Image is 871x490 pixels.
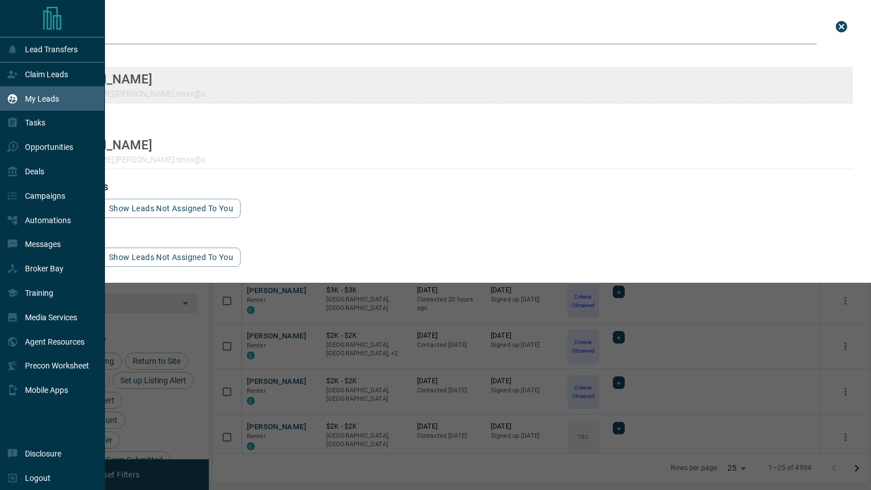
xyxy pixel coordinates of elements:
p: [PERSON_NAME].[PERSON_NAME].sinxx@x [54,89,205,98]
h3: name matches [43,51,853,60]
p: [PERSON_NAME] [54,137,205,152]
h3: id matches [43,232,853,241]
p: [PERSON_NAME] [54,72,205,86]
p: [PERSON_NAME].[PERSON_NAME].sinxx@x [54,155,205,164]
h3: email matches [43,117,853,126]
button: show leads not assigned to you [102,199,241,218]
button: close search bar [830,15,853,38]
button: show leads not assigned to you [102,248,241,267]
h3: phone matches [43,183,853,192]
